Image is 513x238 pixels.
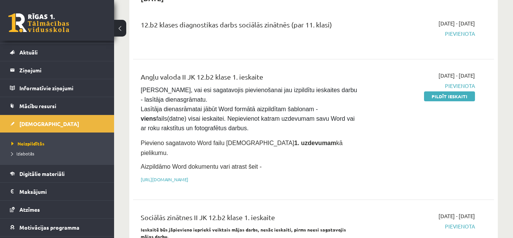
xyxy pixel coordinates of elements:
[19,49,38,56] span: Aktuāli
[19,120,79,127] span: [DEMOGRAPHIC_DATA]
[11,150,106,157] a: Izlabotās
[19,102,56,109] span: Mācību resursi
[8,13,69,32] a: Rīgas 1. Tālmācības vidusskola
[438,212,475,220] span: [DATE] - [DATE]
[141,115,156,122] strong: viens
[371,82,475,90] span: Pievienota
[424,91,475,101] a: Pildīt ieskaiti
[141,140,343,156] span: Pievieno sagatavoto Word failu [DEMOGRAPHIC_DATA] kā pielikumu.
[10,115,105,133] a: [DEMOGRAPHIC_DATA]
[141,163,262,170] span: Aizpildāmo Word dokumentu vari atrast šeit -
[10,183,105,200] a: Maksājumi
[10,165,105,182] a: Digitālie materiāli
[19,206,40,213] span: Atzīmes
[10,43,105,61] a: Aktuāli
[10,79,105,97] a: Informatīvie ziņojumi
[10,97,105,115] a: Mācību resursi
[371,222,475,230] span: Pievienota
[141,72,360,86] div: Angļu valoda II JK 12.b2 klase 1. ieskaite
[141,212,360,226] div: Sociālās zinātnes II JK 12.b2 klase 1. ieskaite
[10,201,105,218] a: Atzīmes
[19,170,65,177] span: Digitālie materiāli
[10,61,105,79] a: Ziņojumi
[141,176,188,182] a: [URL][DOMAIN_NAME]
[19,79,105,97] legend: Informatīvie ziņojumi
[19,61,105,79] legend: Ziņojumi
[294,140,336,146] strong: 1. uzdevumam
[438,19,475,27] span: [DATE] - [DATE]
[11,150,34,157] span: Izlabotās
[371,30,475,38] span: Pievienota
[19,183,105,200] legend: Maksājumi
[19,224,79,231] span: Motivācijas programma
[10,219,105,236] a: Motivācijas programma
[11,141,44,147] span: Neizpildītās
[11,140,106,147] a: Neizpildītās
[141,87,359,131] span: [PERSON_NAME], vai esi sagatavojis pievienošanai jau izpildītu ieskaites darbu - lasītāja dienasg...
[141,19,360,34] div: 12.b2 klases diagnostikas darbs sociālās zinātnēs (par 11. klasi)
[438,72,475,80] span: [DATE] - [DATE]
